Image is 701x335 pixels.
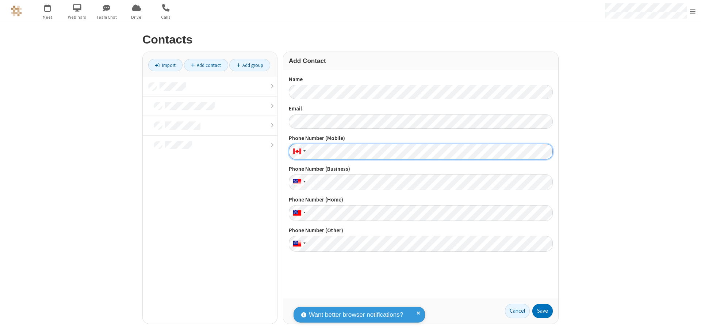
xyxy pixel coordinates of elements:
label: Phone Number (Other) [289,226,553,235]
h3: Add Contact [289,57,553,64]
label: Phone Number (Mobile) [289,134,553,143]
a: Add contact [184,59,228,71]
label: Email [289,105,553,113]
img: QA Selenium DO NOT DELETE OR CHANGE [11,5,22,16]
span: Team Chat [93,14,120,20]
a: Import [148,59,183,71]
span: Webinars [64,14,91,20]
label: Phone Number (Home) [289,196,553,204]
button: Save [532,304,553,319]
div: United States: + 1 [289,174,308,190]
span: Calls [152,14,180,20]
a: Add group [229,59,270,71]
div: Canada: + 1 [289,144,308,159]
span: Want better browser notifications? [309,310,403,320]
h2: Contacts [142,33,559,46]
label: Name [289,75,553,84]
a: Cancel [505,304,530,319]
label: Phone Number (Business) [289,165,553,173]
div: United States: + 1 [289,236,308,252]
div: United States: + 1 [289,205,308,221]
span: Drive [123,14,150,20]
span: Meet [34,14,61,20]
iframe: Chat [683,316,696,330]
